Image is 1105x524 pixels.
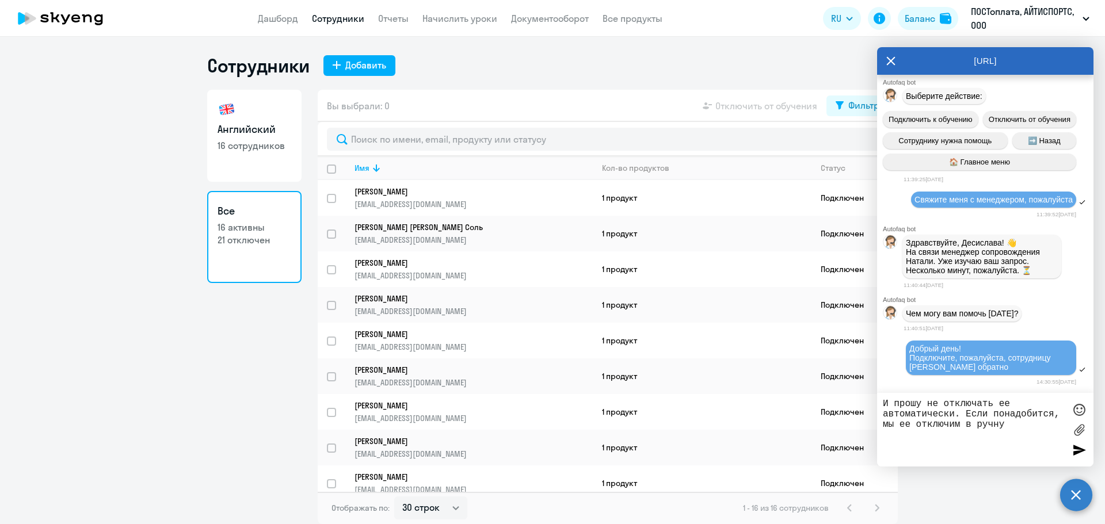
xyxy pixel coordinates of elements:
p: [EMAIL_ADDRESS][DOMAIN_NAME] [355,199,592,209]
button: ➡️ Назад [1012,132,1077,149]
button: Добавить [323,55,395,76]
td: 1 продукт [593,358,811,394]
a: Отчеты [378,13,409,24]
textarea: И прошу не отключать ее автоматически. Если понадобится, мы ее отключим в ручну [883,399,1065,461]
div: Имя [355,163,592,173]
h3: Английский [218,122,291,137]
a: Все продукты [603,13,662,24]
img: bot avatar [883,306,898,323]
p: Здравствуйте, Десислава! 👋 ﻿На связи менеджер сопровождения Натали. Уже изучаю ваш запрос. Нескол... [906,238,1058,275]
p: [EMAIL_ADDRESS][DOMAIN_NAME] [355,484,592,495]
p: [PERSON_NAME] [355,365,577,375]
p: [EMAIL_ADDRESS][DOMAIN_NAME] [355,377,592,388]
a: Начислить уроки [422,13,497,24]
div: Autofaq bot [883,296,1093,303]
span: Подключить к обучению [889,115,973,124]
div: Баланс [905,12,935,25]
p: Чем могу вам помочь [DATE]? [906,309,1018,318]
a: [PERSON_NAME] [PERSON_NAME] Соль[EMAIL_ADDRESS][DOMAIN_NAME] [355,222,592,245]
p: [PERSON_NAME] [355,472,577,482]
div: Имя [355,163,369,173]
img: balance [940,13,951,24]
h3: Все [218,204,291,219]
div: Статус [821,163,845,173]
h1: Сотрудники [207,54,310,77]
p: [PERSON_NAME] [355,186,577,197]
button: Сотруднику нужна помощь [883,132,1008,149]
time: 11:39:52[DATE] [1037,211,1076,217]
p: 16 сотрудников [218,139,291,152]
a: [PERSON_NAME][EMAIL_ADDRESS][DOMAIN_NAME] [355,400,592,423]
a: Дашборд [258,13,298,24]
p: [PERSON_NAME] [355,436,577,446]
span: RU [831,12,841,25]
td: Подключен [811,216,898,251]
img: bot avatar [883,89,898,105]
span: Сотруднику нужна помощь [898,136,992,145]
div: Статус [821,163,897,173]
a: [PERSON_NAME][EMAIL_ADDRESS][DOMAIN_NAME] [355,293,592,316]
td: 1 продукт [593,323,811,358]
p: [EMAIL_ADDRESS][DOMAIN_NAME] [355,306,592,316]
td: 1 продукт [593,465,811,501]
div: Кол-во продуктов [602,163,811,173]
div: Добавить [345,58,386,72]
span: Отключить от обучения [989,115,1070,124]
td: Подключен [811,358,898,394]
td: 1 продукт [593,394,811,430]
img: bot avatar [883,235,898,252]
time: 11:40:51[DATE] [904,325,943,331]
a: [PERSON_NAME][EMAIL_ADDRESS][DOMAIN_NAME] [355,329,592,352]
td: Подключен [811,430,898,465]
p: [EMAIL_ADDRESS][DOMAIN_NAME] [355,413,592,423]
a: [PERSON_NAME][EMAIL_ADDRESS][DOMAIN_NAME] [355,436,592,459]
td: 1 продукт [593,216,811,251]
td: 1 продукт [593,430,811,465]
a: Документооборот [511,13,589,24]
div: Кол-во продуктов [602,163,669,173]
p: [PERSON_NAME] [355,258,577,268]
input: Поиск по имени, email, продукту или статусу [327,128,889,151]
div: Фильтр [848,98,879,112]
a: [PERSON_NAME][EMAIL_ADDRESS][DOMAIN_NAME] [355,365,592,388]
span: Свяжите меня с менеджером, пожалуйста [915,195,1073,204]
td: Подключен [811,287,898,323]
a: [PERSON_NAME][EMAIL_ADDRESS][DOMAIN_NAME] [355,258,592,281]
a: Все16 активны21 отключен [207,191,302,283]
button: Фильтр [826,95,889,116]
a: [PERSON_NAME][EMAIL_ADDRESS][DOMAIN_NAME] [355,472,592,495]
button: RU [823,7,861,30]
div: Autofaq bot [883,225,1093,232]
time: 11:40:44[DATE] [904,282,943,288]
img: english [218,100,236,118]
td: Подключен [811,251,898,287]
span: 🏠 Главное меню [949,158,1010,166]
p: [EMAIL_ADDRESS][DOMAIN_NAME] [355,235,592,245]
p: [EMAIL_ADDRESS][DOMAIN_NAME] [355,270,592,281]
button: Подключить к обучению [883,111,978,128]
span: Отображать по: [331,503,390,513]
span: Вы выбрали: 0 [327,99,390,113]
td: 1 продукт [593,287,811,323]
span: Выберите действие: [906,91,982,101]
button: Балансbalance [898,7,958,30]
a: Английский16 сотрудников [207,90,302,182]
a: [PERSON_NAME][EMAIL_ADDRESS][DOMAIN_NAME] [355,186,592,209]
p: [PERSON_NAME] [355,293,577,304]
div: Autofaq bot [883,79,1093,86]
span: Добрый день! Подключите, пожалуйста, сотрудницу [PERSON_NAME] обратно [909,344,1053,372]
p: [PERSON_NAME] [355,329,577,339]
td: 1 продукт [593,180,811,216]
td: Подключен [811,323,898,358]
button: ПОСТоплата, АЙТИСПОРТС, ООО [965,5,1095,32]
td: Подключен [811,465,898,501]
p: [EMAIL_ADDRESS][DOMAIN_NAME] [355,449,592,459]
p: ПОСТоплата, АЙТИСПОРТС, ООО [971,5,1078,32]
span: 1 - 16 из 16 сотрудников [743,503,829,513]
a: Сотрудники [312,13,364,24]
td: Подключен [811,394,898,430]
time: 14:30:55[DATE] [1037,378,1076,385]
td: 1 продукт [593,251,811,287]
td: Подключен [811,180,898,216]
